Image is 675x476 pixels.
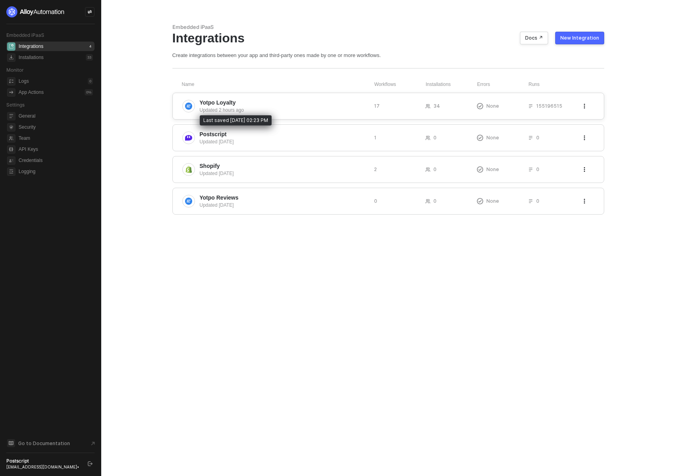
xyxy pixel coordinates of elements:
div: Installations [426,81,477,88]
span: security [7,123,15,131]
span: Yotpo Loyalty [200,99,236,107]
span: Monitor [6,67,24,73]
span: 0 [536,134,539,141]
a: Knowledge Base [6,438,95,448]
span: icon-swap [87,10,92,14]
span: Security [19,122,93,132]
div: 0 % [85,89,93,95]
span: Go to Documentation [18,440,70,447]
div: Updated [DATE] [200,138,368,145]
span: 0 [374,198,377,204]
span: icon-threedots [582,135,587,140]
span: Shopify [200,162,220,170]
span: icon-logs [7,77,15,86]
span: icon-app-actions [7,88,15,97]
div: Runs [529,81,583,88]
img: integration-icon [185,198,192,205]
span: icon-list [528,104,533,109]
div: Embedded iPaaS [172,24,604,30]
span: icon-users [425,135,430,140]
div: Postscript [6,458,81,464]
a: logo [6,6,95,17]
span: 0 [433,166,437,173]
div: Logs [19,78,29,85]
img: integration-icon [185,103,192,110]
span: None [486,198,499,204]
span: icon-users [425,167,430,172]
span: Yotpo Reviews [200,194,239,202]
span: credentials [7,156,15,165]
div: Updated [DATE] [200,170,368,177]
span: 0 [433,134,437,141]
span: icon-users [425,199,430,204]
span: icon-exclamation [477,198,483,204]
div: New Integration [560,35,599,41]
span: icon-users [425,104,430,109]
img: integration-icon [185,134,192,141]
span: 155196515 [536,103,562,109]
span: icon-list [528,199,533,204]
span: icon-exclamation [477,135,483,141]
span: General [19,111,93,121]
div: 4 [88,43,93,50]
span: Settings [6,102,25,108]
span: 0 [536,198,539,204]
div: Updated [DATE] [200,202,368,209]
div: Updated 2 hours ago [200,107,368,114]
span: documentation [7,439,15,447]
span: team [7,134,15,143]
div: Integrations [19,43,43,50]
span: 2 [374,166,377,173]
div: App Actions [19,89,43,96]
span: Team [19,133,93,143]
span: 0 [536,166,539,173]
button: Docs ↗ [520,32,548,44]
span: icon-list [528,135,533,140]
span: logout [88,461,93,466]
div: [EMAIL_ADDRESS][DOMAIN_NAME] • [6,464,81,470]
span: 0 [433,198,437,204]
img: logo [6,6,65,17]
span: API Keys [19,145,93,154]
span: icon-exclamation [477,166,483,173]
div: Name [182,81,374,88]
span: 34 [433,103,440,109]
div: Integrations [172,30,604,46]
span: Embedded iPaaS [6,32,44,38]
span: icon-list [528,167,533,172]
span: None [486,134,499,141]
div: Workflows [374,81,426,88]
span: logging [7,168,15,176]
span: 1 [374,134,376,141]
span: installations [7,53,15,62]
div: Last saved [DATE] 02:23 PM [200,115,272,126]
span: Postscript [200,130,227,138]
div: Docs ↗ [525,35,543,41]
span: Logging [19,167,93,176]
span: document-arrow [89,440,97,447]
button: New Integration [555,32,604,44]
span: icon-exclamation [477,103,483,109]
span: Credentials [19,156,93,165]
div: 33 [86,54,93,61]
span: integrations [7,42,15,51]
span: api-key [7,145,15,154]
span: icon-threedots [582,199,587,204]
span: icon-threedots [582,167,587,172]
img: integration-icon [185,166,192,173]
span: general [7,112,15,120]
span: icon-threedots [582,104,587,109]
span: None [486,166,499,173]
div: Installations [19,54,43,61]
span: 17 [374,103,380,109]
span: None [486,103,499,109]
div: Errors [477,81,529,88]
div: 0 [88,78,93,84]
div: Create integrations between your app and third-party ones made by one or more workflows. [172,52,604,59]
